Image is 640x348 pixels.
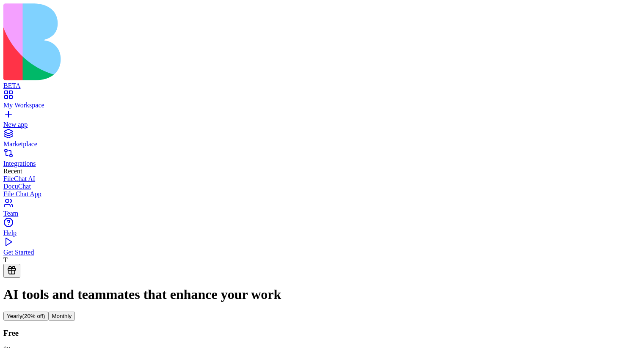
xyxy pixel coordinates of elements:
a: File Chat App [3,190,637,198]
p: A few hours [48,11,80,19]
div: Close [149,3,164,19]
button: Send a message… [145,274,159,287]
button: Gif picker [27,277,33,284]
div: Team [3,210,637,217]
div: Help [3,229,637,237]
h1: AI tools and teammates that enhance your work [3,287,637,302]
button: go back [6,3,22,19]
h3: Free [3,329,637,338]
span: Recent [3,167,22,175]
div: New app [3,121,637,129]
a: Marketplace [3,133,637,148]
button: Emoji picker [13,277,20,284]
a: BETA [3,74,637,90]
a: Help [3,222,637,237]
span: (20% off) [22,313,45,319]
span: T [3,256,8,263]
textarea: Message… [7,259,162,274]
a: Team [3,202,637,217]
button: Home [132,3,149,19]
a: DocuChat [3,183,637,190]
button: Upload attachment [40,277,47,284]
h1: Blocks [TEST] [41,4,86,11]
img: logo [3,3,344,80]
div: Profile image for Tal [24,5,38,18]
div: BETA [3,82,637,90]
div: Marketplace [3,140,637,148]
a: New app [3,113,637,129]
div: Get Started [3,249,637,256]
a: Integrations [3,152,637,167]
div: My Workspace [3,101,637,109]
button: Yearly [3,312,48,321]
a: Get Started [3,241,637,256]
button: Monthly [48,312,75,321]
a: My Workspace [3,94,637,109]
a: FileChat AI [3,175,637,183]
div: Integrations [3,160,637,167]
